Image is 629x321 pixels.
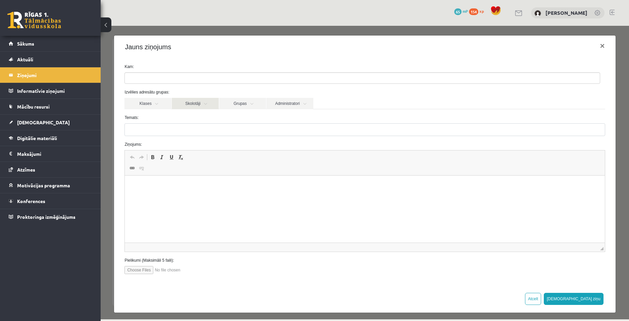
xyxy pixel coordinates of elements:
[17,214,75,220] span: Proktoringa izmēģinājums
[36,138,46,147] a: Unlink
[454,8,462,15] span: 65
[57,127,66,136] a: Italic (Ctrl+I)
[17,135,57,141] span: Digitālie materiāli
[19,89,509,95] label: Temats:
[17,182,70,188] span: Motivācijas programma
[9,52,92,67] a: Aktuāli
[17,56,33,62] span: Aktuāli
[469,8,487,14] a: 154 xp
[36,127,46,136] a: Redo (Ctrl+Y)
[9,146,92,162] a: Maksājumi
[9,83,92,99] a: Informatīvie ziņojumi
[27,127,36,136] a: Undo (Ctrl+Z)
[9,193,92,209] a: Konferences
[19,63,509,69] label: Izvēlies adresātu grupas:
[75,127,85,136] a: Remove Format
[9,162,92,177] a: Atzīmes
[9,36,92,51] a: Sākums
[17,146,92,162] legend: Maksājumi
[494,11,510,29] button: ×
[500,221,503,224] span: Resize
[17,104,50,110] span: Mācību resursi
[17,67,92,83] legend: Ziņojumi
[17,119,70,125] span: [DEMOGRAPHIC_DATA]
[19,116,509,122] label: Ziņojums:
[9,99,92,114] a: Mācību resursi
[463,8,468,14] span: mP
[545,9,587,16] a: [PERSON_NAME]
[24,150,504,217] iframe: Editor, wiswyg-editor-47433739835040-1759999232-765
[469,8,478,15] span: 154
[166,72,213,83] a: Administratori
[118,72,165,83] a: Grupas
[24,16,70,26] h4: Jauns ziņojums
[443,267,503,279] button: [DEMOGRAPHIC_DATA] ziņu
[66,127,75,136] a: Underline (Ctrl+U)
[17,83,92,99] legend: Informatīvie ziņojumi
[454,8,468,14] a: 65 mP
[17,167,35,173] span: Atzīmes
[71,72,118,83] a: Skolotāji
[19,232,509,238] label: Pielikumi (Maksimāli 5 faili):
[9,209,92,224] a: Proktoringa izmēģinājums
[24,72,71,83] a: Klases
[7,12,61,28] a: Rīgas 1. Tālmācības vidusskola
[47,127,57,136] a: Bold (Ctrl+B)
[534,10,541,17] img: Kristaps Zomerfelds
[424,267,440,279] button: Atcelt
[19,38,509,44] label: Kam:
[9,178,92,193] a: Motivācijas programma
[9,115,92,130] a: [DEMOGRAPHIC_DATA]
[17,41,34,47] span: Sākums
[479,8,484,14] span: xp
[27,138,36,147] a: Link (Ctrl+K)
[9,67,92,83] a: Ziņojumi
[17,198,45,204] span: Konferences
[9,130,92,146] a: Digitālie materiāli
